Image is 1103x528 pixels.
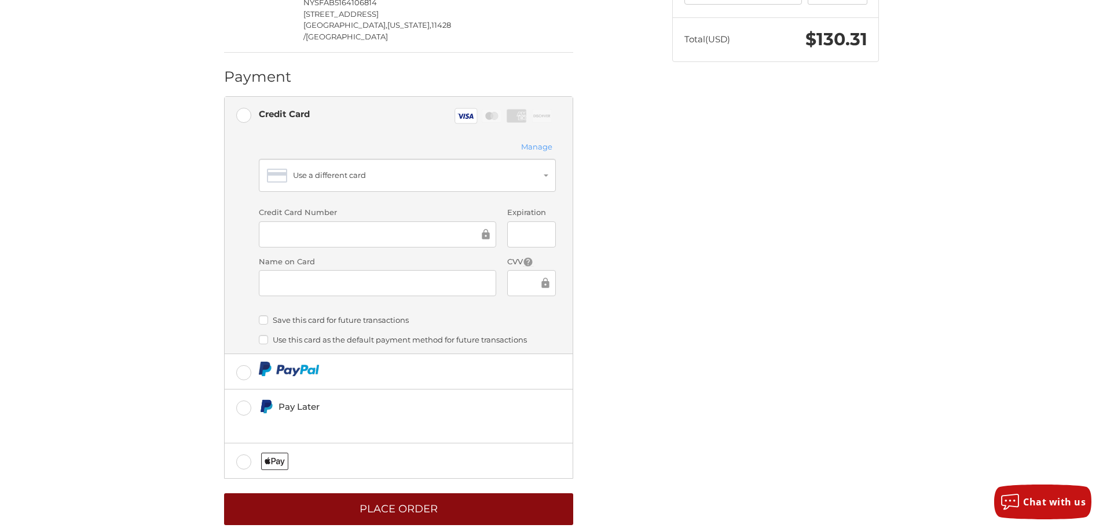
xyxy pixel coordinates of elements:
[684,34,730,45] span: Total (USD)
[259,207,496,219] label: Credit Card Number
[259,159,556,192] button: Use a different card
[224,493,573,525] button: Place Order
[259,335,556,344] label: Use this card as the default payment method for future transactions
[1023,496,1086,508] span: Chat with us
[259,104,310,123] div: Credit Card
[259,418,494,429] iframe: PayPal Message 1
[518,141,556,154] button: Manage
[261,453,288,470] img: Applepay icon
[306,32,388,41] span: [GEOGRAPHIC_DATA]
[259,399,273,414] img: Pay Later icon
[805,28,867,50] span: $130.31
[994,485,1091,519] button: Chat with us
[515,227,547,241] iframe: Secure Credit Card Frame - Expiration Date
[293,170,542,181] div: Use a different card
[259,256,496,268] label: Name on Card
[507,207,555,219] label: Expiration
[303,20,387,30] span: [GEOGRAPHIC_DATA],
[259,362,320,376] img: PayPal icon
[224,68,292,86] h2: Payment
[267,276,488,290] iframe: Secure Credit Card Frame - Cardholder Name
[267,227,479,241] iframe: Secure Credit Card Frame - Credit Card Number
[387,20,431,30] span: [US_STATE],
[303,9,379,19] span: [STREET_ADDRESS]
[279,397,493,416] div: Pay Later
[259,315,556,325] label: Save this card for future transactions
[507,256,555,268] label: CVV
[515,276,538,290] iframe: Secure Credit Card Frame - CVV
[303,20,451,41] span: 11428 /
